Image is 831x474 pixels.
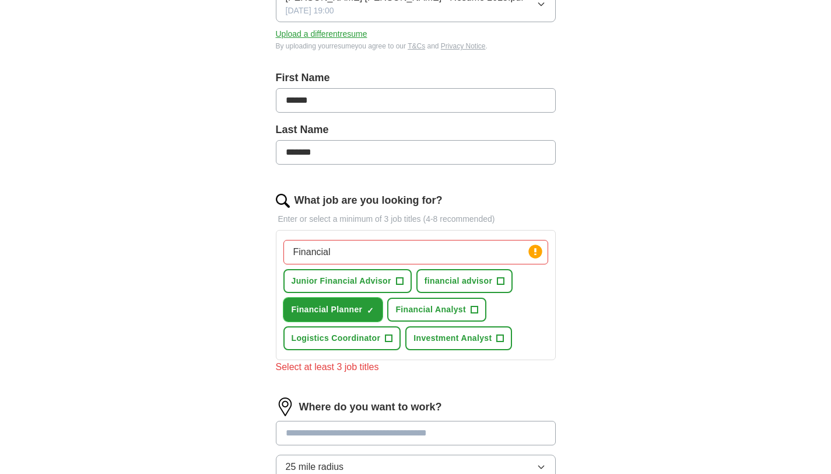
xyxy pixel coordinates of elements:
[276,360,556,374] div: Select at least 3 job titles
[276,28,367,40] button: Upload a differentresume
[387,298,486,322] button: Financial Analyst
[395,304,466,316] span: Financial Analyst
[408,42,425,50] a: T&Cs
[283,240,548,264] input: Type a job title and press enter
[283,326,401,350] button: Logistics Coordinator
[283,298,383,322] button: Financial Planner✓
[286,5,334,17] span: [DATE] 19:00
[425,275,492,287] span: financial advisor
[276,398,294,416] img: location.png
[276,41,556,51] div: By uploading your resume you agree to our and .
[276,213,556,225] p: Enter or select a minimum of 3 job titles (4-8 recommended)
[441,42,486,50] a: Privacy Notice
[367,306,374,315] span: ✓
[416,269,513,293] button: financial advisor
[286,460,344,474] span: 25 mile radius
[292,332,381,344] span: Logistics Coordinator
[405,326,512,350] button: Investment Analyst
[283,269,412,293] button: Junior Financial Advisor
[292,304,363,316] span: Financial Planner
[299,399,442,415] label: Where do you want to work?
[292,275,391,287] span: Junior Financial Advisor
[413,332,492,344] span: Investment Analyst
[276,122,556,138] label: Last Name
[276,194,290,208] img: search.png
[294,193,443,208] label: What job are you looking for?
[276,70,556,86] label: First Name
